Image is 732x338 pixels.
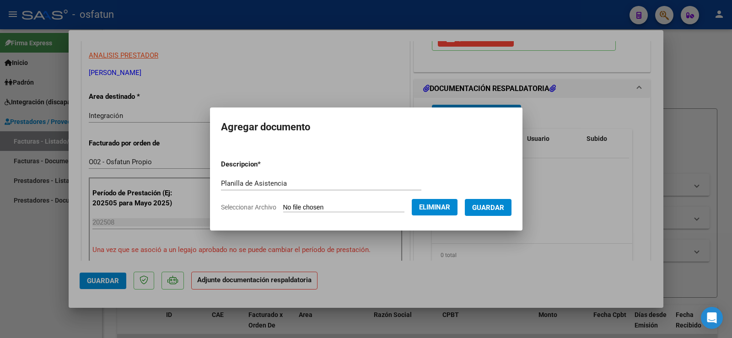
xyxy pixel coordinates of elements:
[465,199,511,216] button: Guardar
[221,159,308,170] p: Descripcion
[221,118,511,136] h2: Agregar documento
[412,199,457,215] button: Eliminar
[419,203,450,211] span: Eliminar
[472,204,504,212] span: Guardar
[701,307,723,329] div: Open Intercom Messenger
[221,204,276,211] span: Seleccionar Archivo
